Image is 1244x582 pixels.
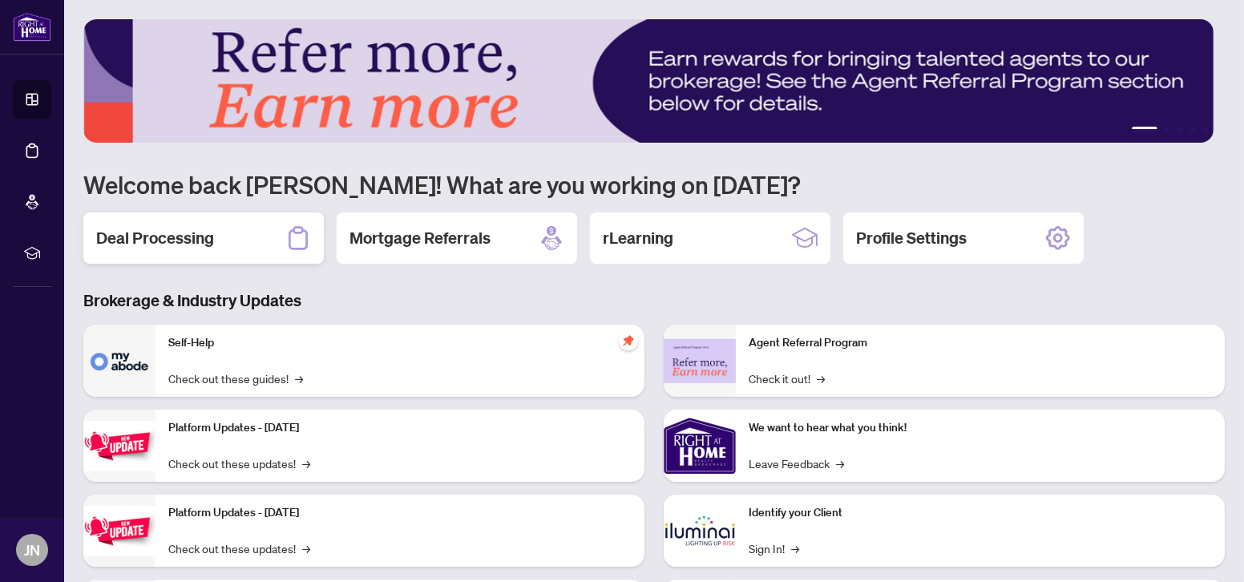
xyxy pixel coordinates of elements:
[83,169,1225,200] h1: Welcome back [PERSON_NAME]! What are you working on [DATE]?
[168,540,310,557] a: Check out these updates!→
[817,370,825,387] span: →
[83,289,1225,312] h3: Brokerage & Industry Updates
[168,504,632,522] p: Platform Updates - [DATE]
[664,495,736,567] img: Identify your Client
[749,370,825,387] a: Check it out!→
[1180,526,1228,574] button: Open asap
[1164,127,1170,133] button: 2
[856,227,967,249] h2: Profile Settings
[96,227,214,249] h2: Deal Processing
[13,12,51,42] img: logo
[83,325,155,397] img: Self-Help
[791,540,799,557] span: →
[168,455,310,472] a: Check out these updates!→
[664,410,736,482] img: We want to hear what you think!
[749,455,844,472] a: Leave Feedback→
[168,334,632,352] p: Self-Help
[664,339,736,383] img: Agent Referral Program
[295,370,303,387] span: →
[168,419,632,437] p: Platform Updates - [DATE]
[1202,127,1209,133] button: 5
[302,455,310,472] span: →
[749,540,799,557] a: Sign In!→
[1189,127,1196,133] button: 4
[349,227,491,249] h2: Mortgage Referrals
[168,370,303,387] a: Check out these guides!→
[836,455,844,472] span: →
[1132,127,1157,133] button: 1
[24,539,40,561] span: JN
[603,227,673,249] h2: rLearning
[749,504,1212,522] p: Identify your Client
[749,419,1212,437] p: We want to hear what you think!
[749,334,1212,352] p: Agent Referral Program
[302,540,310,557] span: →
[83,19,1214,143] img: Slide 0
[83,421,155,471] img: Platform Updates - July 21, 2025
[619,331,638,350] span: pushpin
[1177,127,1183,133] button: 3
[83,506,155,556] img: Platform Updates - July 8, 2025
